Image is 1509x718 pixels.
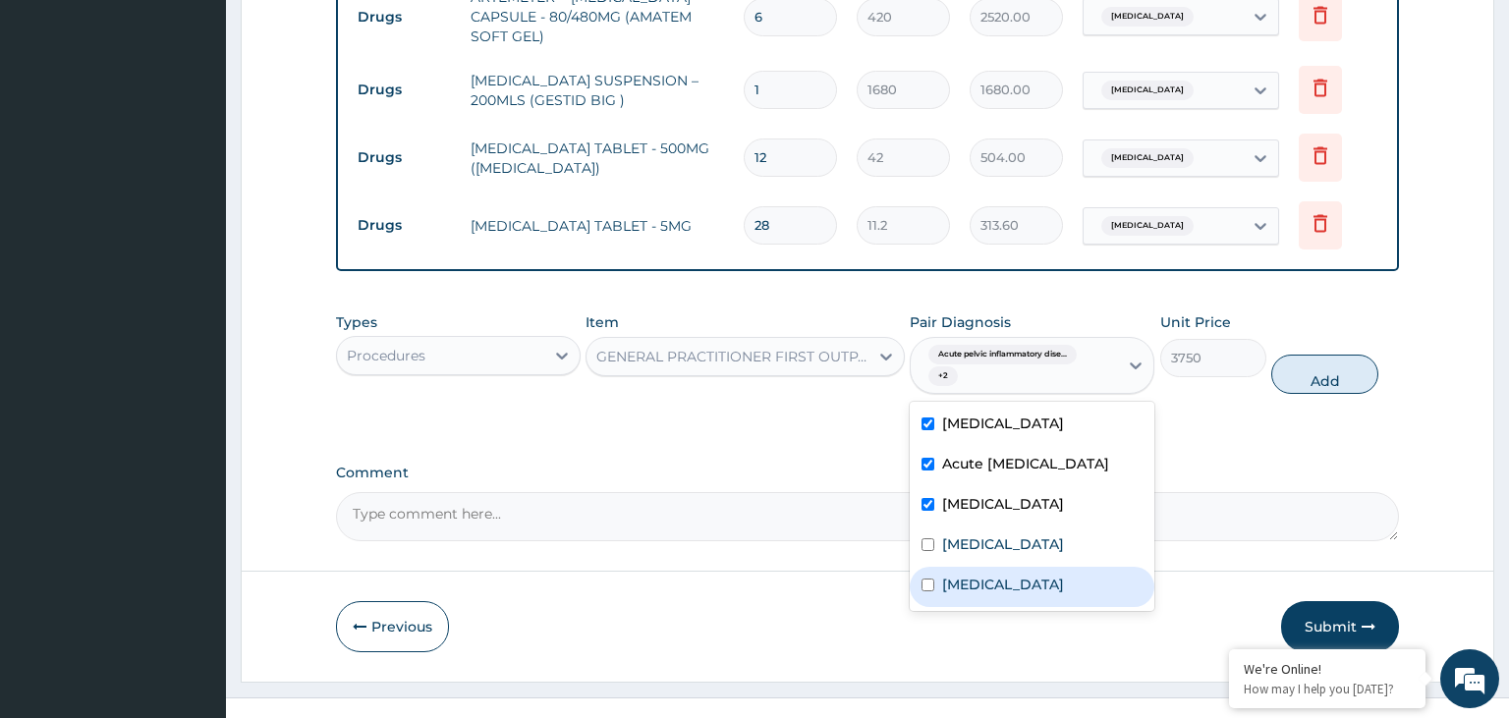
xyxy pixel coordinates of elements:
span: Acute pelvic inflammatory dise... [928,345,1077,364]
td: Drugs [348,72,461,108]
td: Drugs [348,207,461,244]
td: [MEDICAL_DATA] TABLET - 500MG ([MEDICAL_DATA]) [461,129,735,188]
div: We're Online! [1244,660,1411,678]
label: Unit Price [1160,312,1231,332]
div: Minimize live chat window [322,10,369,57]
td: [MEDICAL_DATA] SUSPENSION – 200MLS (GESTID BIG ) [461,61,735,120]
label: [MEDICAL_DATA] [942,494,1064,514]
label: Pair Diagnosis [910,312,1011,332]
td: [MEDICAL_DATA] TABLET - 5MG [461,206,735,246]
img: d_794563401_company_1708531726252_794563401 [36,98,80,147]
span: [MEDICAL_DATA] [1101,148,1194,168]
label: [MEDICAL_DATA] [942,575,1064,594]
label: Comment [336,465,1400,481]
button: Submit [1281,601,1399,652]
textarea: Type your message and hit 'Enter' [10,495,374,564]
span: [MEDICAL_DATA] [1101,7,1194,27]
span: We're online! [114,227,271,425]
label: [MEDICAL_DATA] [942,414,1064,433]
label: [MEDICAL_DATA] [942,534,1064,554]
div: Chat with us now [102,110,330,136]
label: Item [586,312,619,332]
label: Types [336,314,377,331]
label: Acute [MEDICAL_DATA] [942,454,1109,473]
span: + 2 [928,366,958,386]
td: Drugs [348,139,461,176]
button: Previous [336,601,449,652]
div: Procedures [347,346,425,365]
span: [MEDICAL_DATA] [1101,81,1194,100]
button: Add [1271,355,1377,394]
div: GENERAL PRACTITIONER FIRST OUTPATIENT CONSULTATION [596,347,870,366]
p: How may I help you today? [1244,681,1411,697]
span: [MEDICAL_DATA] [1101,216,1194,236]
